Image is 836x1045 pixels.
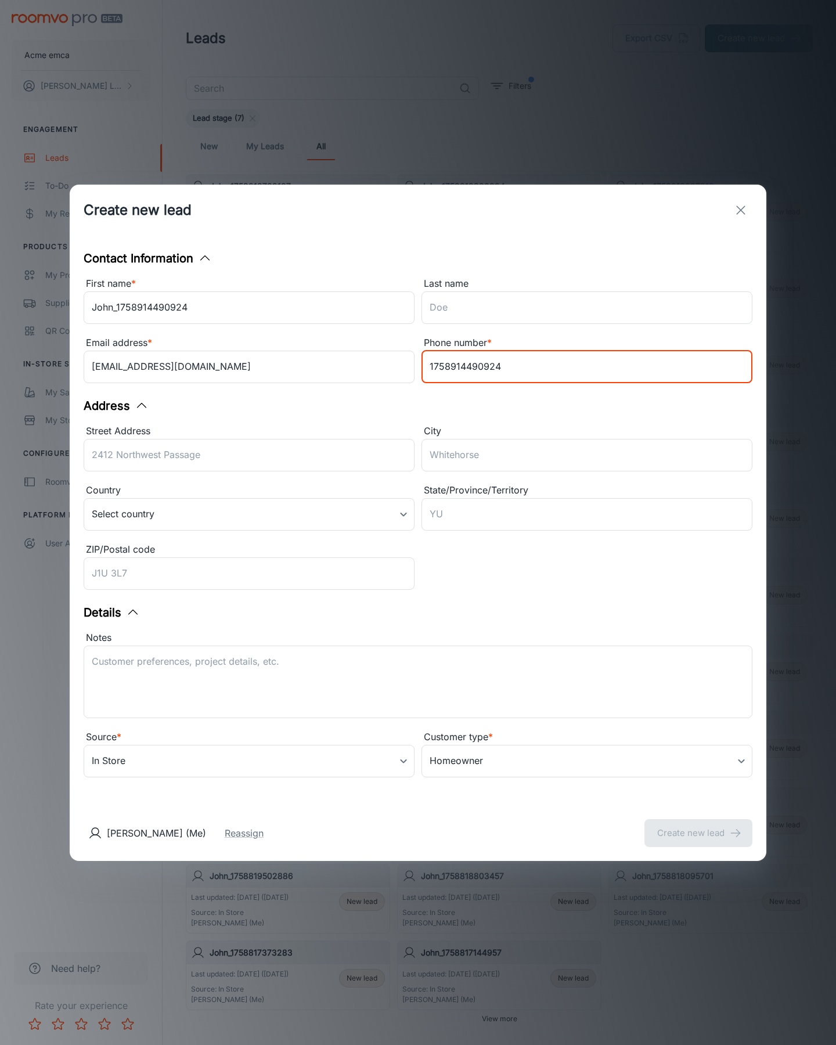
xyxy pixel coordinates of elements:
[84,250,212,267] button: Contact Information
[84,630,752,646] div: Notes
[84,397,149,415] button: Address
[421,351,752,383] input: +1 439-123-4567
[421,276,752,291] div: Last name
[421,439,752,471] input: Whitehorse
[421,483,752,498] div: State/Province/Territory
[84,604,140,621] button: Details
[421,336,752,351] div: Phone number
[84,730,415,745] div: Source
[84,424,415,439] div: Street Address
[421,291,752,324] input: Doe
[421,498,752,531] input: YU
[225,826,264,840] button: Reassign
[84,483,415,498] div: Country
[84,498,415,531] div: Select country
[84,336,415,351] div: Email address
[107,826,206,840] p: [PERSON_NAME] (Me)
[84,351,415,383] input: myname@example.com
[421,730,752,745] div: Customer type
[729,199,752,222] button: exit
[421,424,752,439] div: City
[84,200,192,221] h1: Create new lead
[84,291,415,324] input: John
[84,557,415,590] input: J1U 3L7
[84,439,415,471] input: 2412 Northwest Passage
[84,276,415,291] div: First name
[84,542,415,557] div: ZIP/Postal code
[84,745,415,777] div: In Store
[421,745,752,777] div: Homeowner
